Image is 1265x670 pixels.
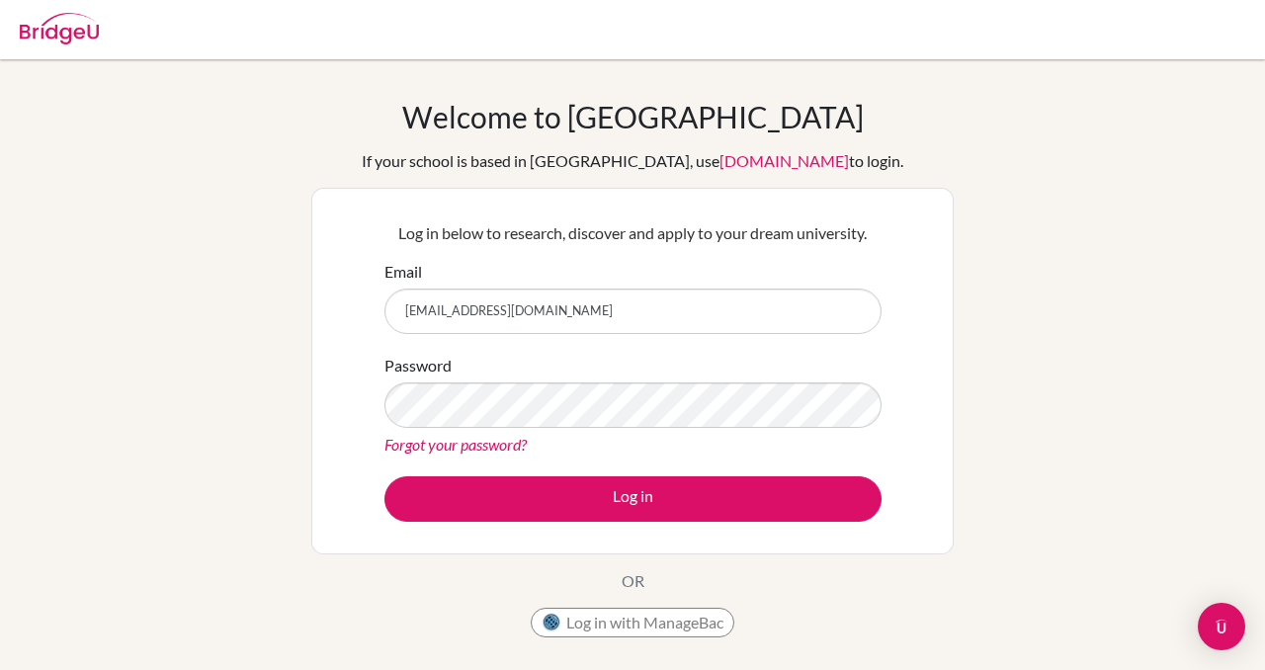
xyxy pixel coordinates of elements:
label: Email [384,260,422,284]
p: OR [622,569,644,593]
div: Open Intercom Messenger [1198,603,1245,650]
button: Log in [384,476,882,522]
h1: Welcome to [GEOGRAPHIC_DATA] [402,99,864,134]
div: If your school is based in [GEOGRAPHIC_DATA], use to login. [362,149,903,173]
button: Log in with ManageBac [531,608,734,637]
a: [DOMAIN_NAME] [719,151,849,170]
img: Bridge-U [20,13,99,44]
label: Password [384,354,452,377]
a: Forgot your password? [384,435,527,454]
p: Log in below to research, discover and apply to your dream university. [384,221,882,245]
